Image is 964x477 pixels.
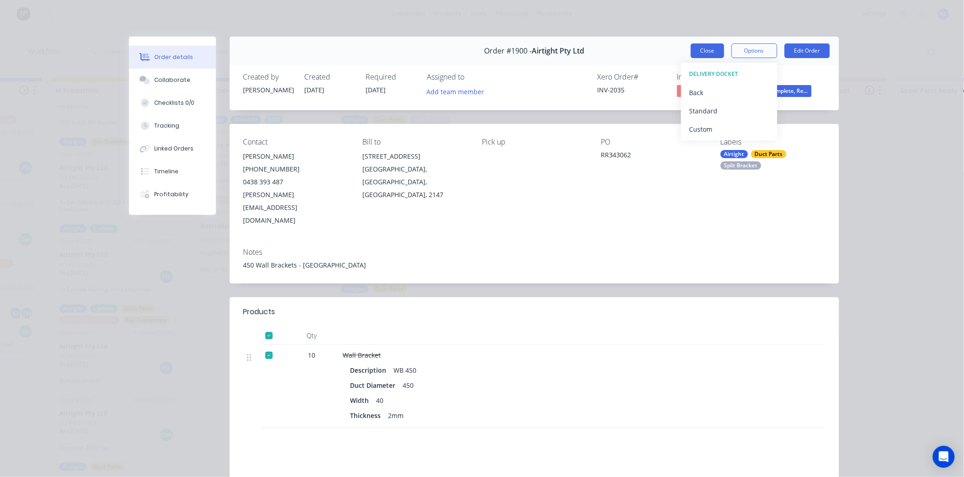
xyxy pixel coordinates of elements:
[721,161,761,170] div: Split Bracket
[681,83,777,102] button: Back
[427,73,519,81] div: Assigned to
[362,138,467,146] div: Bill to
[154,145,194,153] div: Linked Orders
[785,43,830,58] button: Edit Order
[385,409,408,422] div: 2mm
[366,86,386,94] span: [DATE]
[362,150,467,201] div: [STREET_ADDRESS][GEOGRAPHIC_DATA], [GEOGRAPHIC_DATA], [GEOGRAPHIC_DATA], 2147
[305,73,355,81] div: Created
[343,351,381,359] span: Wall Bracket
[129,91,216,114] button: Checklists 0/0
[129,46,216,69] button: Order details
[243,163,348,176] div: [PHONE_NUMBER]
[598,85,666,95] div: INV-2035
[129,160,216,183] button: Timeline
[757,73,825,81] div: Status
[721,138,825,146] div: Labels
[691,43,724,58] button: Close
[757,85,812,96] span: QA Complete, Re...
[399,379,418,392] div: 450
[243,150,348,227] div: [PERSON_NAME][PHONE_NUMBER]0438 393 487[PERSON_NAME][EMAIL_ADDRESS][DOMAIN_NAME]
[373,394,388,407] div: 40
[154,53,193,61] div: Order details
[366,73,416,81] div: Required
[243,248,825,257] div: Notes
[484,47,532,55] span: Order #1900 -
[350,394,373,407] div: Width
[154,99,194,107] div: Checklists 0/0
[362,150,467,163] div: [STREET_ADDRESS]
[129,69,216,91] button: Collaborate
[721,150,748,158] div: Airtight
[422,85,489,97] button: Add team member
[681,120,777,138] button: Custom
[598,73,666,81] div: Xero Order #
[243,306,275,317] div: Products
[243,85,294,95] div: [PERSON_NAME]
[689,123,769,136] div: Custom
[308,350,316,360] span: 10
[681,65,777,83] button: DELIVERY DOCKET
[732,43,777,58] button: Options
[689,86,769,99] div: Back
[243,188,348,227] div: [PERSON_NAME][EMAIL_ADDRESS][DOMAIN_NAME]
[757,85,812,99] button: QA Complete, Re...
[305,86,325,94] span: [DATE]
[350,409,385,422] div: Thickness
[677,85,732,96] span: No
[243,150,348,163] div: [PERSON_NAME]
[362,163,467,201] div: [GEOGRAPHIC_DATA], [GEOGRAPHIC_DATA], [GEOGRAPHIC_DATA], 2147
[681,102,777,120] button: Standard
[243,176,348,188] div: 0438 393 487
[677,73,746,81] div: Invoiced
[532,47,584,55] span: Airtight Pty Ltd
[601,150,706,163] div: RR343062
[243,73,294,81] div: Created by
[350,364,390,377] div: Description
[154,167,178,176] div: Timeline
[482,138,587,146] div: Pick up
[129,183,216,206] button: Profitability
[285,327,339,345] div: Qty
[243,138,348,146] div: Contact
[390,364,420,377] div: WB 450
[154,122,179,130] div: Tracking
[154,76,190,84] div: Collaborate
[129,114,216,137] button: Tracking
[154,190,188,198] div: Profitability
[243,260,825,270] div: 450 Wall Brackets - [GEOGRAPHIC_DATA]
[933,446,955,468] div: Open Intercom Messenger
[129,137,216,160] button: Linked Orders
[350,379,399,392] div: Duct Diameter
[689,68,769,80] div: DELIVERY DOCKET
[427,85,490,97] button: Add team member
[689,104,769,118] div: Standard
[751,150,786,158] div: Duct Parts
[601,138,706,146] div: PO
